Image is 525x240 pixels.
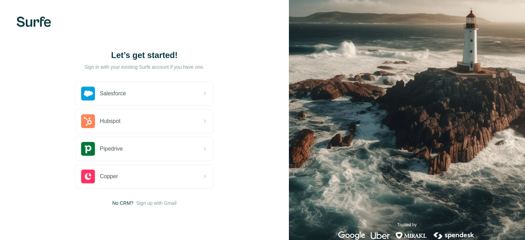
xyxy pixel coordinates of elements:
button: Sign up with Gmail [136,200,177,207]
span: Salesforce [100,89,126,98]
span: No CRM? [112,200,133,207]
h1: Let’s get started! [75,50,213,61]
span: Copper [100,172,118,181]
img: uber's logo [371,231,390,240]
p: Sign in with your existing Surfe account if you have one. [85,64,204,70]
img: spendesk's logo [432,231,475,240]
img: pipedrive's logo [81,142,95,156]
span: Hubspot [100,117,120,125]
img: copper's logo [81,170,95,183]
span: Pipedrive [100,145,123,153]
img: salesforce's logo [81,87,95,100]
img: Surfe's logo [17,17,51,27]
img: hubspot's logo [81,114,95,128]
img: google's logo [338,231,365,240]
img: mirakl's logo [395,231,427,240]
p: Trusted by [397,222,417,228]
